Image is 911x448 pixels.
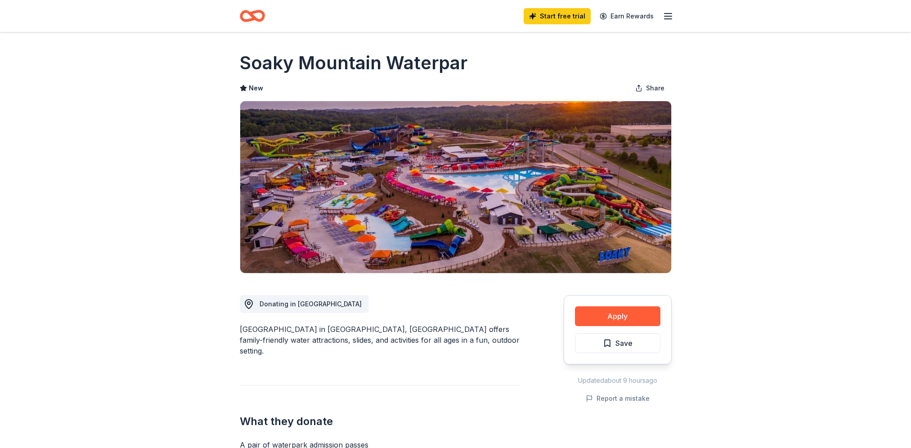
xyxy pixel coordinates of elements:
h2: What they donate [240,414,521,429]
button: Report a mistake [586,393,650,404]
span: Donating in [GEOGRAPHIC_DATA] [260,300,362,308]
a: Start free trial [524,8,591,24]
button: Save [575,333,660,353]
button: Share [628,79,672,97]
span: Save [615,337,633,349]
h1: Soaky Mountain Waterpar [240,50,467,76]
div: [GEOGRAPHIC_DATA] in [GEOGRAPHIC_DATA], [GEOGRAPHIC_DATA] offers family-friendly water attraction... [240,324,521,356]
span: Share [646,83,664,94]
button: Apply [575,306,660,326]
a: Earn Rewards [594,8,659,24]
a: Home [240,5,265,27]
span: New [249,83,263,94]
img: Image for Soaky Mountain Waterpar [240,101,671,273]
div: Updated about 9 hours ago [564,375,672,386]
